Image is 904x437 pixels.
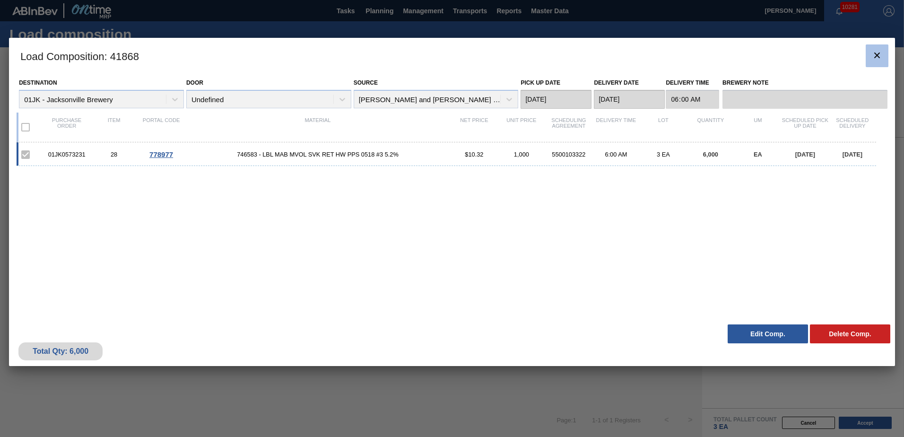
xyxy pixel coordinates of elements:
div: Item [90,117,138,137]
button: Edit Comp. [728,324,808,343]
div: Unit Price [498,117,545,137]
div: $10.32 [451,151,498,158]
h3: Load Composition : 41868 [9,38,895,74]
div: Scheduling Agreement [545,117,592,137]
label: Delivery Date [594,79,638,86]
div: Quantity [687,117,734,137]
div: Total Qty: 6,000 [26,347,96,356]
label: Door [186,79,203,86]
span: [DATE] [795,151,815,158]
div: 01JK0573231 [43,151,90,158]
div: Lot [640,117,687,137]
div: Delivery Time [592,117,640,137]
div: Portal code [138,117,185,137]
div: Net Price [451,117,498,137]
div: Material [185,117,451,137]
button: Delete Comp. [810,324,890,343]
span: 778977 [149,150,173,158]
div: 3 EA [640,151,687,158]
label: Source [354,79,378,86]
div: 1,000 [498,151,545,158]
span: [DATE] [843,151,862,158]
label: Brewery Note [722,76,887,90]
input: mm/dd/yyyy [594,90,665,109]
div: UM [734,117,782,137]
label: Delivery Time [666,76,719,90]
div: 28 [90,151,138,158]
div: 5500103322 [545,151,592,158]
span: 746583 - LBL MAB MVOL SVK RET HW PPS 0518 #3 5.2% [185,151,451,158]
div: Purchase order [43,117,90,137]
div: Go to Order [138,150,185,158]
label: Pick up Date [521,79,560,86]
span: EA [754,151,762,158]
input: mm/dd/yyyy [521,90,591,109]
div: 6:00 AM [592,151,640,158]
div: Scheduled Delivery [829,117,876,137]
div: Scheduled Pick up Date [782,117,829,137]
label: Destination [19,79,57,86]
span: 6,000 [703,151,718,158]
